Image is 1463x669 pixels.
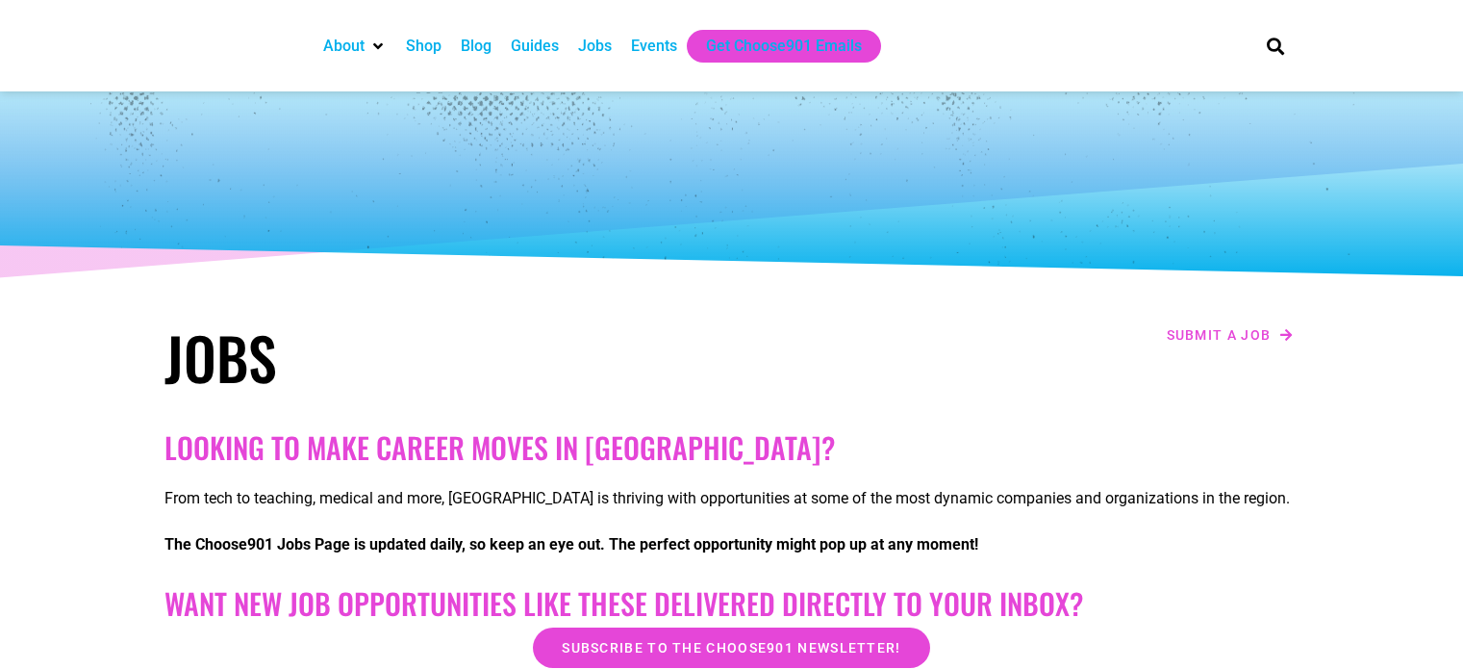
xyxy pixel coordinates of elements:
div: About [314,30,396,63]
div: Search [1259,30,1291,62]
a: Jobs [578,35,612,58]
span: Submit a job [1167,328,1272,342]
a: Guides [511,35,559,58]
a: Get Choose901 Emails [706,35,862,58]
a: Blog [461,35,492,58]
nav: Main nav [314,30,1233,63]
a: About [323,35,365,58]
h2: Want New Job Opportunities like these Delivered Directly to your Inbox? [164,586,1299,621]
strong: The Choose901 Jobs Page is updated daily, so keep an eye out. The perfect opportunity might pop u... [164,535,978,553]
a: Events [631,35,677,58]
h1: Jobs [164,322,722,392]
a: Submit a job [1161,322,1299,347]
p: From tech to teaching, medical and more, [GEOGRAPHIC_DATA] is thriving with opportunities at some... [164,487,1299,510]
span: Subscribe to the Choose901 newsletter! [562,641,900,655]
a: Subscribe to the Choose901 newsletter! [533,628,929,668]
a: Shop [406,35,441,58]
h2: Looking to make career moves in [GEOGRAPHIC_DATA]? [164,430,1299,465]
